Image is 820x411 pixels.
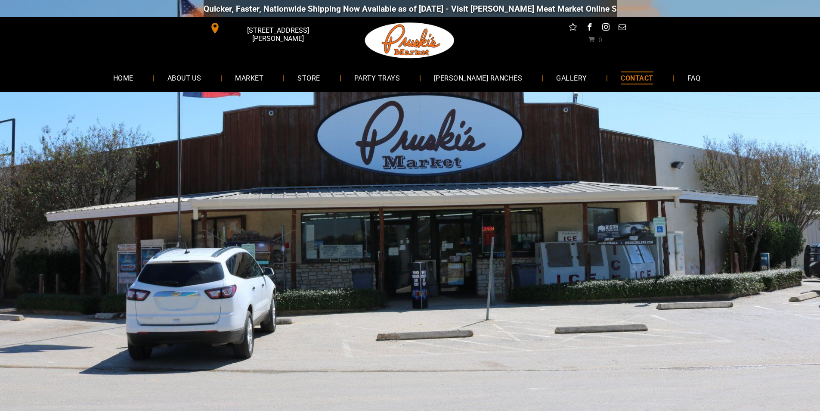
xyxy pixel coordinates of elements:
span: [STREET_ADDRESS][PERSON_NAME] [222,22,333,47]
a: STORE [285,66,333,89]
a: CONTACT [608,66,666,89]
a: Social network [567,22,579,35]
a: ABOUT US [155,66,214,89]
span: 0 [598,36,602,43]
a: facebook [584,22,595,35]
a: PARTY TRAYS [341,66,413,89]
a: [STREET_ADDRESS][PERSON_NAME] [204,22,335,35]
a: FAQ [675,66,713,89]
img: Pruski-s+Market+HQ+Logo2-259w.png [363,17,456,64]
a: [PERSON_NAME] RANCHES [421,66,535,89]
a: HOME [100,66,146,89]
a: GALLERY [543,66,600,89]
a: MARKET [222,66,276,89]
a: instagram [600,22,611,35]
a: email [616,22,628,35]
